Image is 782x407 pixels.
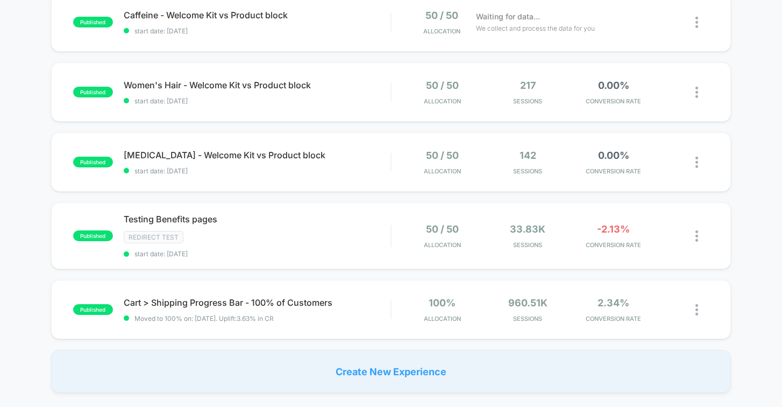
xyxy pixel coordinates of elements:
[573,97,653,105] span: CONVERSION RATE
[124,231,183,243] span: Redirect Test
[124,97,391,105] span: start date: [DATE]
[695,157,698,168] img: close
[424,315,461,322] span: Allocation
[508,297,548,308] span: 960.51k
[597,223,630,235] span: -2.13%
[124,80,391,90] span: Women's Hair - Welcome Kit vs Product block
[573,315,653,322] span: CONVERSION RATE
[488,97,568,105] span: Sessions
[695,230,698,242] img: close
[73,17,113,27] span: published
[488,167,568,175] span: Sessions
[73,157,113,167] span: published
[426,80,459,91] span: 50 / 50
[520,150,536,161] span: 142
[73,304,113,315] span: published
[425,10,458,21] span: 50 / 50
[598,80,629,91] span: 0.00%
[695,304,698,315] img: close
[124,250,391,258] span: start date: [DATE]
[124,10,391,20] span: Caffeine - Welcome Kit vs Product block
[598,150,629,161] span: 0.00%
[488,241,568,249] span: Sessions
[73,230,113,241] span: published
[695,87,698,98] img: close
[124,297,391,308] span: Cart > Shipping Progress Bar - 100% of Customers
[520,80,536,91] span: 217
[426,150,459,161] span: 50 / 50
[476,11,540,23] span: Waiting for data...
[51,350,731,393] div: Create New Experience
[695,17,698,28] img: close
[124,167,391,175] span: start date: [DATE]
[424,167,461,175] span: Allocation
[424,241,461,249] span: Allocation
[134,314,274,322] span: Moved to 100% on: [DATE] . Uplift: 3.63% in CR
[124,214,391,224] span: Testing Benefits pages
[429,297,456,308] span: 100%
[488,315,568,322] span: Sessions
[510,223,545,235] span: 33.83k
[573,241,653,249] span: CONVERSION RATE
[476,23,595,33] span: We collect and process the data for you
[73,87,113,97] span: published
[124,27,391,35] span: start date: [DATE]
[573,167,653,175] span: CONVERSION RATE
[124,150,391,160] span: [MEDICAL_DATA] - Welcome Kit vs Product block
[598,297,629,308] span: 2.34%
[423,27,460,35] span: Allocation
[426,223,459,235] span: 50 / 50
[424,97,461,105] span: Allocation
